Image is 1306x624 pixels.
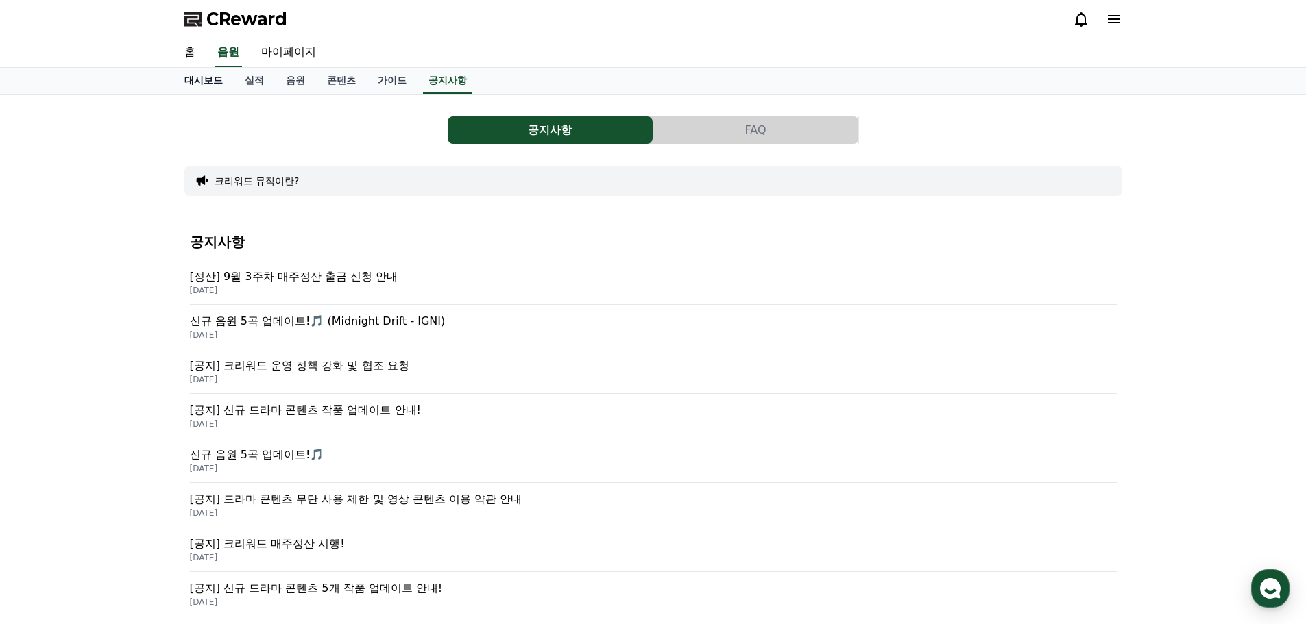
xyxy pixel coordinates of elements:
[316,68,367,94] a: 콘텐츠
[190,508,1117,519] p: [DATE]
[4,434,90,469] a: 홈
[90,434,177,469] a: 대화
[190,394,1117,438] a: [공지] 신규 드라마 콘텐츠 작품 업데이트 안내! [DATE]
[190,447,1117,463] p: 신규 음원 5곡 업데이트!🎵
[190,438,1117,483] a: 신규 음원 5곡 업데이트!🎵 [DATE]
[190,329,1117,340] p: [DATE]
[215,38,242,67] a: 음원
[173,38,206,67] a: 홈
[190,419,1117,429] p: [DATE]
[190,483,1117,527] a: [공지] 드라마 콘텐츠 무단 사용 제한 및 영상 콘텐츠 이용 약관 안내 [DATE]
[653,116,858,144] button: FAQ
[190,402,1117,419] p: [공지] 신규 드라마 콘텐츠 작품 업데이트 안내!
[190,552,1117,563] p: [DATE]
[212,455,228,466] span: 설정
[190,463,1117,474] p: [DATE]
[367,68,418,94] a: 가이드
[190,572,1117,616] a: [공지] 신규 드라마 콘텐츠 5개 작품 업데이트 안내! [DATE]
[190,491,1117,508] p: [공지] 드라마 콘텐츠 무단 사용 제한 및 영상 콘텐츠 이용 약관 안내
[190,580,1117,597] p: [공지] 신규 드라마 콘텐츠 5개 작품 업데이트 안내!
[190,349,1117,394] a: [공지] 크리워드 운영 정책 강화 및 협조 요청 [DATE]
[190,374,1117,385] p: [DATE]
[206,8,287,30] span: CReward
[275,68,316,94] a: 음원
[190,358,1117,374] p: [공지] 크리워드 운영 정책 강화 및 협조 요청
[190,285,1117,296] p: [DATE]
[423,68,472,94] a: 공지사항
[190,527,1117,572] a: [공지] 크리워드 매주정산 시행! [DATE]
[190,536,1117,552] p: [공지] 크리워드 매주정산 시행!
[190,234,1117,249] h4: 공지사항
[190,269,1117,285] p: [정산] 9월 3주차 매주정산 출금 신청 안내
[190,305,1117,349] a: 신규 음원 5곡 업데이트!🎵 (Midnight Drift - IGNI) [DATE]
[448,116,653,144] button: 공지사항
[177,434,263,469] a: 설정
[125,455,142,466] span: 대화
[190,260,1117,305] a: [정산] 9월 3주차 매주정산 출금 신청 안내 [DATE]
[184,8,287,30] a: CReward
[215,174,300,188] button: 크리워드 뮤직이란?
[190,313,1117,329] p: 신규 음원 5곡 업데이트!🎵 (Midnight Drift - IGNI)
[250,38,327,67] a: 마이페이지
[173,68,234,94] a: 대시보드
[43,455,51,466] span: 홈
[190,597,1117,608] p: [DATE]
[234,68,275,94] a: 실적
[653,116,859,144] a: FAQ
